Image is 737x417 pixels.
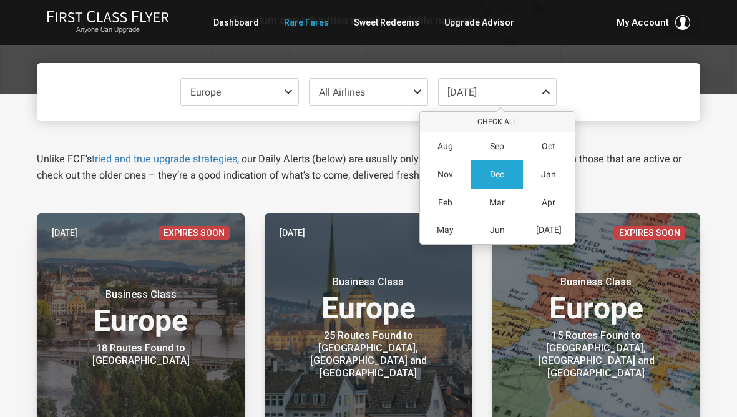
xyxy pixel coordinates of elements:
[319,86,365,98] span: All Airlines
[47,10,169,23] img: First Class Flyer
[536,225,562,235] span: [DATE]
[490,141,504,152] span: Sep
[437,225,454,235] span: May
[541,169,556,180] span: Jan
[290,276,446,288] small: Business Class
[518,330,674,380] div: 15 Routes Found to [GEOGRAPHIC_DATA], [GEOGRAPHIC_DATA] and [GEOGRAPHIC_DATA]
[614,226,685,240] span: Expires Soon
[354,11,419,34] a: Sweet Redeems
[284,11,329,34] a: Rare Fares
[490,169,504,180] span: Dec
[47,26,169,34] small: Anyone Can Upgrade
[437,141,453,152] span: Aug
[438,197,452,208] span: Feb
[47,10,169,35] a: First Class FlyerAnyone Can Upgrade
[490,225,505,235] span: Jun
[518,276,674,288] small: Business Class
[290,330,446,380] div: 25 Routes Found to [GEOGRAPHIC_DATA], [GEOGRAPHIC_DATA] and [GEOGRAPHIC_DATA]
[420,112,575,132] button: Check All
[542,197,555,208] span: Apr
[437,169,453,180] span: Nov
[52,226,77,240] time: [DATE]
[447,86,477,98] span: [DATE]
[617,15,690,30] button: My Account
[37,151,700,184] p: Unlike FCF’s , our Daily Alerts (below) are usually only available for a short time. Jump on thos...
[280,226,305,240] time: [DATE]
[92,153,237,165] a: tried and true upgrade strategies
[190,86,221,98] span: Europe
[63,288,219,301] small: Business Class
[617,15,669,30] span: My Account
[213,11,259,34] a: Dashboard
[280,276,457,323] h3: Europe
[159,226,230,240] span: Expires Soon
[507,276,685,323] h3: Europe
[542,141,555,152] span: Oct
[63,342,219,367] div: 18 Routes Found to [GEOGRAPHIC_DATA]
[489,197,505,208] span: Mar
[444,11,514,34] a: Upgrade Advisor
[52,288,230,336] h3: Europe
